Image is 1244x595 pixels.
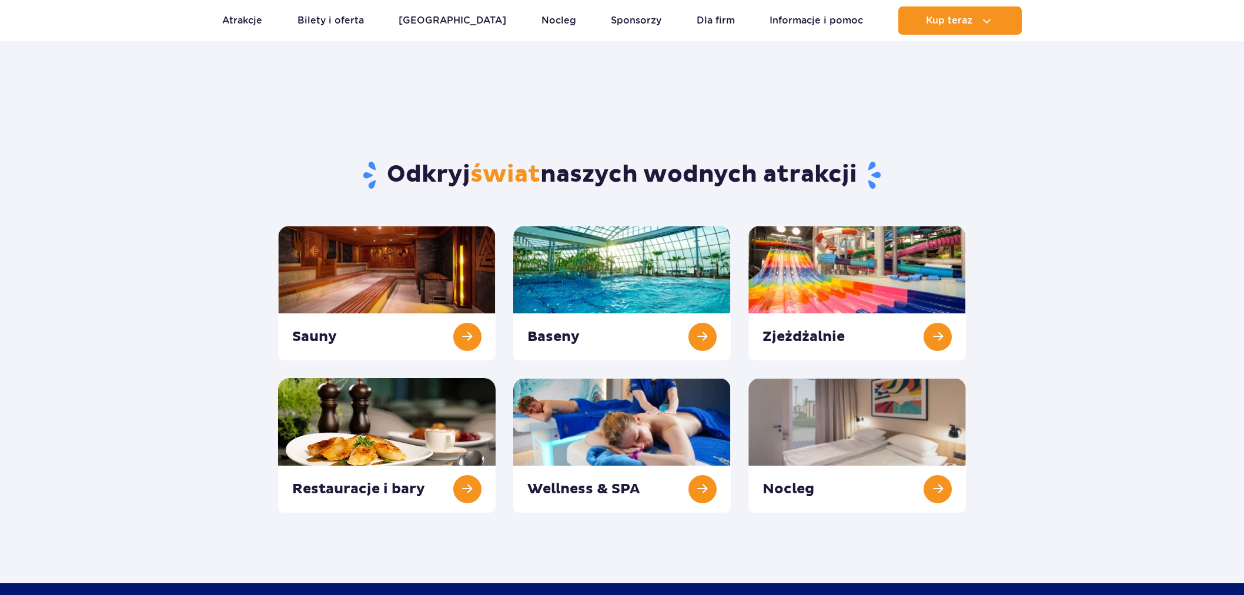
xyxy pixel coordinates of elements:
[541,6,576,35] a: Nocleg
[611,6,661,35] a: Sponsorzy
[399,6,506,35] a: [GEOGRAPHIC_DATA]
[297,6,364,35] a: Bilety i oferta
[926,15,972,26] span: Kup teraz
[470,160,540,189] span: świat
[898,6,1022,35] button: Kup teraz
[770,6,863,35] a: Informacje i pomoc
[222,6,262,35] a: Atrakcje
[278,160,967,190] h1: Odkryj naszych wodnych atrakcji
[697,6,735,35] a: Dla firm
